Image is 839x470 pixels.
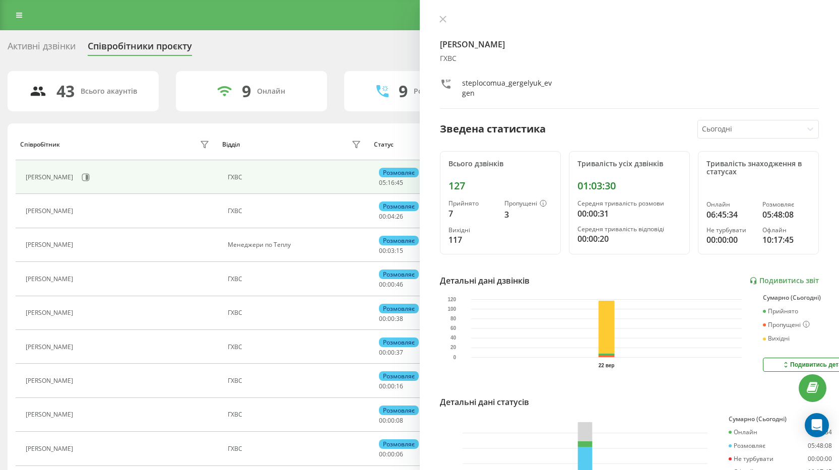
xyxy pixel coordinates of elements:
[440,38,819,50] h4: [PERSON_NAME]
[448,234,496,246] div: 117
[805,413,829,437] div: Open Intercom Messenger
[762,227,810,234] div: Офлайн
[706,227,754,234] div: Не турбувати
[26,411,76,418] div: [PERSON_NAME]
[379,416,386,425] span: 00
[26,344,76,351] div: [PERSON_NAME]
[448,227,496,234] div: Вихідні
[440,396,529,408] div: Детальні дані статусів
[379,450,386,458] span: 00
[388,416,395,425] span: 00
[396,348,403,357] span: 37
[228,241,364,248] div: Менеджери по Теплу
[396,280,403,289] span: 46
[706,160,810,177] div: Тривалість знаходження в статусах
[379,212,386,221] span: 00
[763,308,798,315] div: Прийнято
[379,383,403,390] div: : :
[228,309,364,316] div: ГХВС
[26,241,76,248] div: [PERSON_NAME]
[379,281,403,288] div: : :
[379,168,419,177] div: Розмовляє
[396,314,403,323] span: 38
[440,54,819,63] div: ГХВС
[577,233,681,245] div: 00:00:20
[448,200,496,207] div: Прийнято
[379,280,386,289] span: 00
[577,160,681,168] div: Тривалість усіх дзвінків
[20,141,60,148] div: Співробітник
[379,417,403,424] div: : :
[762,201,810,208] div: Розмовляє
[379,314,386,323] span: 00
[504,200,552,208] div: Пропущені
[228,208,364,215] div: ГХВС
[762,234,810,246] div: 10:17:45
[228,276,364,283] div: ГХВС
[379,406,419,415] div: Розмовляє
[453,355,456,360] text: 0
[396,416,403,425] span: 08
[388,382,395,390] span: 00
[450,335,456,341] text: 40
[379,202,419,211] div: Розмовляє
[504,209,552,221] div: 3
[399,82,408,101] div: 9
[396,382,403,390] span: 16
[396,178,403,187] span: 45
[379,315,403,322] div: : :
[448,160,552,168] div: Всього дзвінків
[26,276,76,283] div: [PERSON_NAME]
[447,306,456,312] text: 100
[414,87,463,96] div: Розмовляють
[388,280,395,289] span: 00
[706,234,754,246] div: 00:00:00
[388,212,395,221] span: 04
[762,209,810,221] div: 05:48:08
[379,348,386,357] span: 00
[729,455,773,462] div: Не турбувати
[26,377,76,384] div: [PERSON_NAME]
[379,304,419,313] div: Розмовляє
[598,363,614,368] text: 22 вер
[729,429,757,436] div: Онлайн
[379,382,386,390] span: 00
[577,200,681,207] div: Середня тривалість розмови
[808,455,832,462] div: 00:00:00
[379,349,403,356] div: : :
[388,348,395,357] span: 00
[706,209,754,221] div: 06:45:34
[388,314,395,323] span: 00
[257,87,285,96] div: Онлайн
[763,321,810,329] div: Пропущені
[228,174,364,181] div: ГХВС
[450,325,456,331] text: 60
[379,178,386,187] span: 05
[26,208,76,215] div: [PERSON_NAME]
[706,201,754,208] div: Онлайн
[379,439,419,449] div: Розмовляє
[749,277,819,285] a: Подивитись звіт
[440,275,530,287] div: Детальні дані дзвінків
[450,316,456,321] text: 80
[228,445,364,452] div: ГХВС
[729,442,765,449] div: Розмовляє
[379,451,403,458] div: : :
[396,450,403,458] span: 06
[81,87,137,96] div: Всього акаунтів
[388,178,395,187] span: 16
[388,246,395,255] span: 03
[228,344,364,351] div: ГХВС
[440,121,546,137] div: Зведена статистика
[26,174,76,181] div: [PERSON_NAME]
[56,82,75,101] div: 43
[26,309,76,316] div: [PERSON_NAME]
[379,179,403,186] div: : :
[379,270,419,279] div: Розмовляє
[242,82,251,101] div: 9
[763,335,790,342] div: Вихідні
[450,345,456,351] text: 20
[388,450,395,458] span: 00
[448,180,552,192] div: 127
[396,212,403,221] span: 26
